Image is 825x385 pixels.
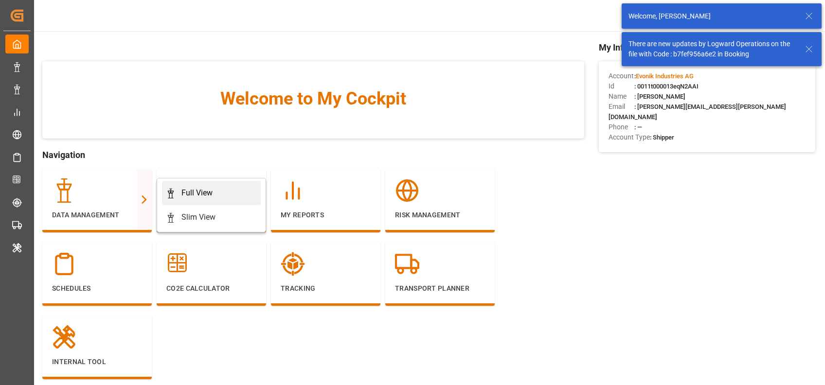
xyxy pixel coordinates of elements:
[281,283,371,294] p: Tracking
[52,210,142,220] p: Data Management
[634,123,642,131] span: : —
[609,122,634,132] span: Phone
[609,91,634,102] span: Name
[609,132,650,142] span: Account Type
[609,81,634,91] span: Id
[650,134,674,141] span: : Shipper
[42,148,584,161] span: Navigation
[634,93,685,100] span: : [PERSON_NAME]
[636,72,694,80] span: Evonik Industries AG
[395,210,485,220] p: Risk Management
[181,211,215,223] div: Slim View
[634,83,699,90] span: : 0011t000013eqN2AAI
[599,41,815,54] span: My Info
[52,357,142,367] p: Internal Tool
[634,72,694,80] span: :
[181,187,213,199] div: Full View
[166,283,256,294] p: CO2e Calculator
[395,283,485,294] p: Transport Planner
[609,103,786,121] span: : [PERSON_NAME][EMAIL_ADDRESS][PERSON_NAME][DOMAIN_NAME]
[62,86,564,112] span: Welcome to My Cockpit
[609,71,634,81] span: Account
[628,39,796,59] div: There are new updates by Logward Operations on the file with Code : b7fef956a6e2 in Booking
[628,11,796,21] div: Welcome, [PERSON_NAME]
[162,181,261,205] a: Full View
[281,210,371,220] p: My Reports
[52,283,142,294] p: Schedules
[162,205,261,229] a: Slim View
[609,102,634,112] span: Email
